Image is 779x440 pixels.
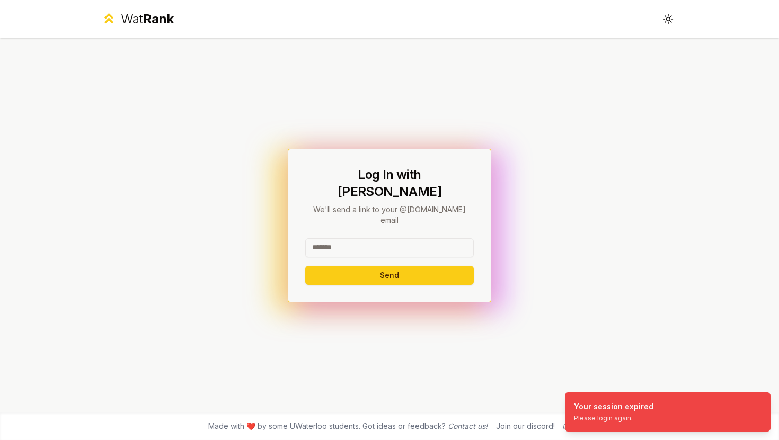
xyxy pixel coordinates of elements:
[121,11,174,28] div: Wat
[143,11,174,26] span: Rank
[305,204,474,226] p: We'll send a link to your @[DOMAIN_NAME] email
[305,266,474,285] button: Send
[208,421,488,432] span: Made with ❤️ by some UWaterloo students. Got ideas or feedback?
[101,11,174,28] a: WatRank
[574,401,653,412] div: Your session expired
[305,166,474,200] h1: Log In with [PERSON_NAME]
[448,421,488,430] a: Contact us!
[496,421,555,432] div: Join our discord!
[574,414,653,423] div: Please login again.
